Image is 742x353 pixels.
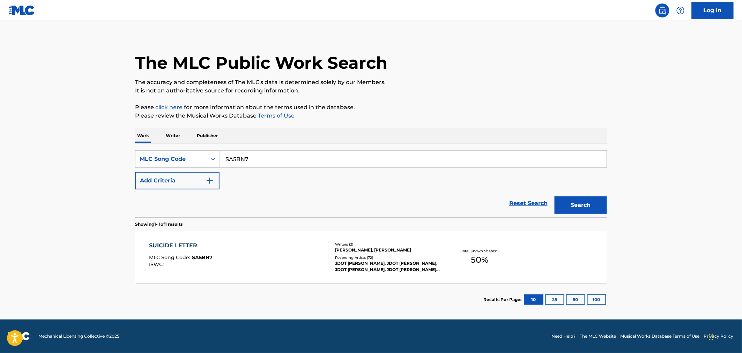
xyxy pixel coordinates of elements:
[655,3,669,17] a: Public Search
[135,112,607,120] p: Please review the Musical Works Database
[707,320,742,353] iframe: Chat Widget
[135,172,220,189] button: Add Criteria
[192,254,213,261] span: SA5BN7
[566,294,585,305] button: 50
[8,332,30,340] img: logo
[461,248,498,254] p: Total Known Shares:
[206,176,214,185] img: 9d2ae6d4665cec9f34b9.svg
[149,241,213,250] div: SUICIDE LETTER
[658,6,667,15] img: search
[135,128,151,143] p: Work
[580,333,616,339] a: The MLC Website
[257,112,295,119] a: Terms of Use
[551,333,576,339] a: Need Help?
[335,260,440,273] div: JDOT [PERSON_NAME], JDOT [PERSON_NAME], JDOT [PERSON_NAME], JDOT [PERSON_NAME], JDOT BREEZY
[555,196,607,214] button: Search
[149,261,166,268] span: ISWC :
[38,333,119,339] span: Mechanical Licensing Collective © 2025
[8,5,35,15] img: MLC Logo
[155,104,183,111] a: click here
[709,326,713,347] div: Drag
[140,155,202,163] div: MLC Song Code
[135,87,607,95] p: It is not an authoritative source for recording information.
[149,254,192,261] span: MLC Song Code :
[135,150,607,217] form: Search Form
[164,128,182,143] p: Writer
[335,247,440,253] div: [PERSON_NAME], [PERSON_NAME]
[483,296,523,303] p: Results Per Page:
[135,52,387,73] h1: The MLC Public Work Search
[135,231,607,283] a: SUICIDE LETTERMLC Song Code:SA5BN7ISWC:Writers (2)[PERSON_NAME], [PERSON_NAME]Recording Artists (...
[621,333,700,339] a: Musical Works Database Terms of Use
[587,294,606,305] button: 100
[676,6,685,15] img: help
[704,333,734,339] a: Privacy Policy
[471,254,489,266] span: 50 %
[524,294,543,305] button: 10
[195,128,220,143] p: Publisher
[545,294,564,305] button: 25
[674,3,688,17] div: Help
[335,242,440,247] div: Writers ( 2 )
[135,78,607,87] p: The accuracy and completeness of The MLC's data is determined solely by our Members.
[135,221,183,227] p: Showing 1 - 1 of 1 results
[135,103,607,112] p: Please for more information about the terms used in the database.
[335,255,440,260] div: Recording Artists ( 72 )
[692,2,734,19] a: Log In
[506,196,551,211] a: Reset Search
